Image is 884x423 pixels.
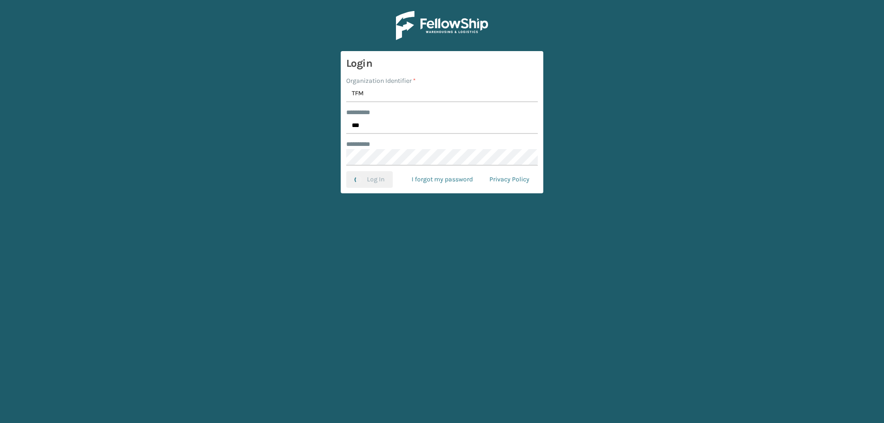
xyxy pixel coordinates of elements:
[481,171,538,188] a: Privacy Policy
[403,171,481,188] a: I forgot my password
[346,57,538,70] h3: Login
[346,76,416,86] label: Organization Identifier
[346,171,393,188] button: Log In
[396,11,488,40] img: Logo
